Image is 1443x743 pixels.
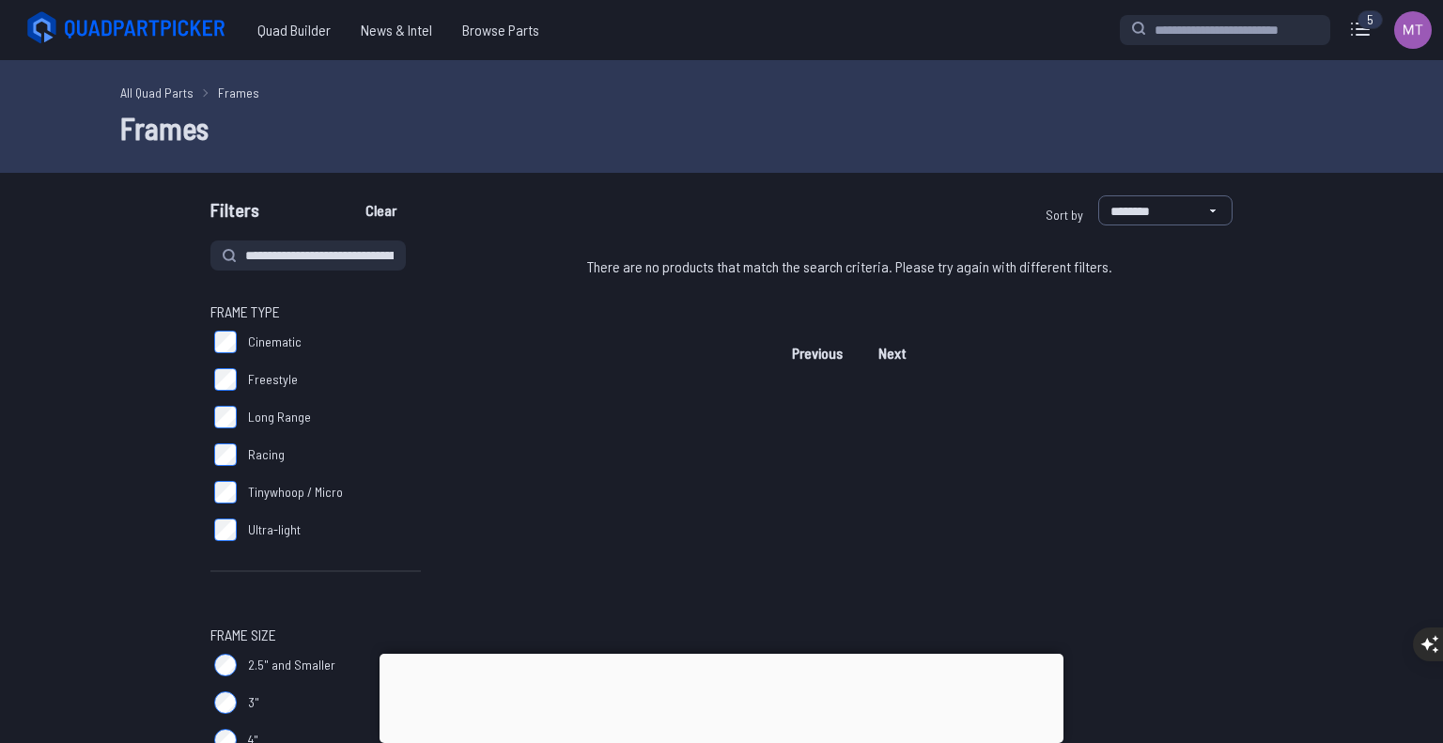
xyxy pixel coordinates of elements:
a: All Quad Parts [120,83,194,102]
input: 3" [214,691,237,714]
a: Quad Builder [242,11,346,49]
span: 2.5" and Smaller [248,656,335,674]
select: Sort by [1098,195,1233,225]
span: Sort by [1046,207,1083,223]
input: Ultra-light [214,519,237,541]
a: Browse Parts [447,11,554,49]
a: Frames [218,83,259,102]
input: Cinematic [214,331,237,353]
span: Filters [210,195,259,233]
iframe: Advertisement [380,654,1063,738]
span: 3" [248,693,259,712]
span: Cinematic [248,333,302,351]
span: Frame Type [210,301,280,323]
span: Long Range [248,408,311,426]
div: 5 [1358,10,1383,29]
button: Clear [349,195,412,225]
span: Racing [248,445,285,464]
a: News & Intel [346,11,447,49]
input: Long Range [214,406,237,428]
img: User [1394,11,1432,49]
input: Freestyle [214,368,237,391]
input: 2.5" and Smaller [214,654,237,676]
input: Racing [214,443,237,466]
div: There are no products that match the search criteria. Please try again with different filters. [466,240,1233,293]
span: Tinywhoop / Micro [248,483,343,502]
span: Ultra-light [248,520,301,539]
span: Freestyle [248,370,298,389]
span: Frame Size [210,624,276,646]
h1: Frames [120,105,1323,150]
input: Tinywhoop / Micro [214,481,237,503]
